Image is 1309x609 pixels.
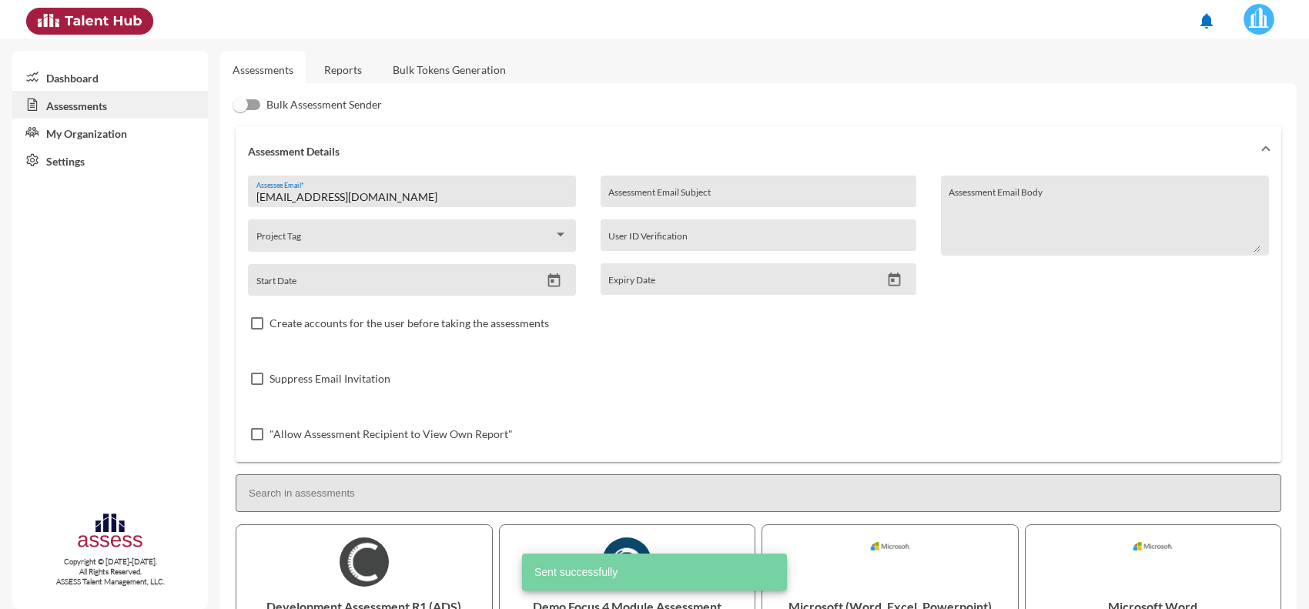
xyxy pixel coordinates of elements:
[534,564,618,580] span: Sent successfully
[881,272,908,288] button: Open calendar
[269,314,549,333] span: Create accounts for the user before taking the assessments
[12,146,208,174] a: Settings
[541,273,567,289] button: Open calendar
[233,63,293,76] a: Assessments
[12,91,208,119] a: Assessments
[312,51,374,89] a: Reports
[1197,12,1216,30] mat-icon: notifications
[380,51,518,89] a: Bulk Tokens Generation
[12,119,208,146] a: My Organization
[266,95,382,114] span: Bulk Assessment Sender
[12,557,208,587] p: Copyright © [DATE]-[DATE]. All Rights Reserved. ASSESS Talent Management, LLC.
[248,145,1250,158] mat-panel-title: Assessment Details
[236,176,1281,462] div: Assessment Details
[76,511,145,554] img: assesscompany-logo.png
[12,63,208,91] a: Dashboard
[256,191,568,203] input: Assessee Email
[269,370,390,388] span: Suppress Email Invitation
[236,474,1281,512] input: Search in assessments
[236,126,1281,176] mat-expansion-panel-header: Assessment Details
[269,425,513,443] span: "Allow Assessment Recipient to View Own Report"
